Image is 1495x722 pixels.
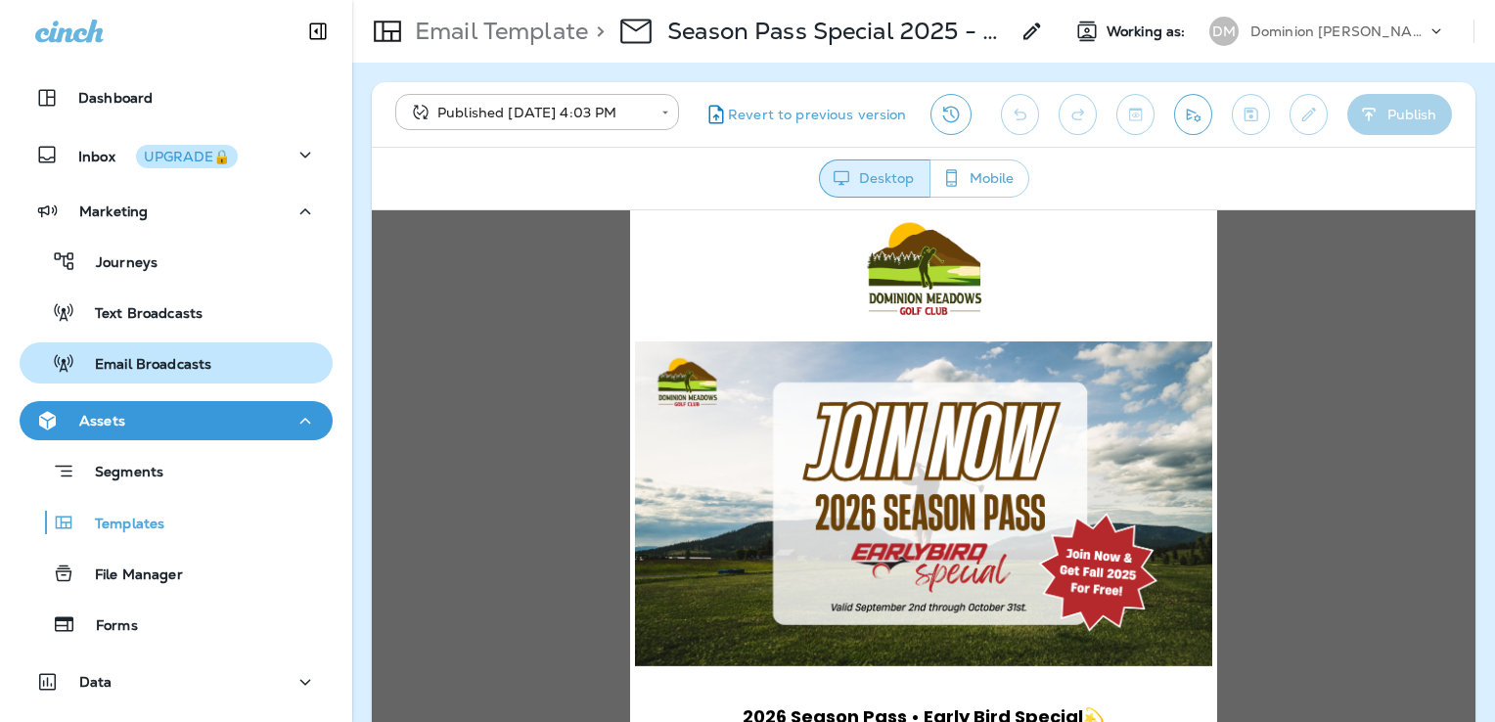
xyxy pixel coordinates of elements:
[79,674,113,690] p: Data
[20,342,333,384] button: Email Broadcasts
[76,617,138,636] p: Forms
[136,145,238,168] button: UPGRADE🔒
[78,145,238,165] p: Inbox
[20,502,333,543] button: Templates
[819,159,930,198] button: Desktop
[667,17,1009,46] p: Season Pass Special 2025 - 9/2-10/31 (3)
[20,78,333,117] button: Dashboard
[1209,17,1239,46] div: DM
[20,135,333,174] button: InboxUPGRADE🔒
[75,356,211,375] p: Email Broadcasts
[409,103,648,122] div: Published [DATE] 4:03 PM
[20,604,333,645] button: Forms
[1174,94,1212,135] button: Send test email
[929,159,1029,198] button: Mobile
[1250,23,1427,39] p: Dominion [PERSON_NAME]
[1107,23,1190,40] span: Working as:
[79,413,125,429] p: Assets
[20,401,333,440] button: Assets
[75,305,203,324] p: Text Broadcasts
[75,516,164,534] p: Templates
[930,94,972,135] button: View Changelog
[75,464,163,483] p: Segments
[728,106,907,124] span: Revert to previous version
[144,150,230,163] div: UPGRADE🔒
[695,94,915,135] button: Revert to previous version
[76,254,158,273] p: Journeys
[79,203,148,219] p: Marketing
[371,494,733,519] span: 2026 Season Pass • Early Bird Special💫
[20,292,333,333] button: Text Broadcasts
[588,17,605,46] p: >
[20,553,333,594] button: File Manager
[282,535,823,605] span: Announcing our 2026 Season Pass Early Bird Special, our best offer of the year!
[20,241,333,282] button: Journeys
[407,17,588,46] p: Email Template
[263,131,840,456] img: Dominion-Meadows-GC--Season-Pass-Special-2025---Blog.png
[20,450,333,492] button: Segments
[20,192,333,231] button: Marketing
[490,10,613,108] img: DM-Logo-1.png
[78,90,153,106] p: Dashboard
[20,662,333,701] button: Data
[291,12,345,51] button: Collapse Sidebar
[75,566,183,585] p: File Manager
